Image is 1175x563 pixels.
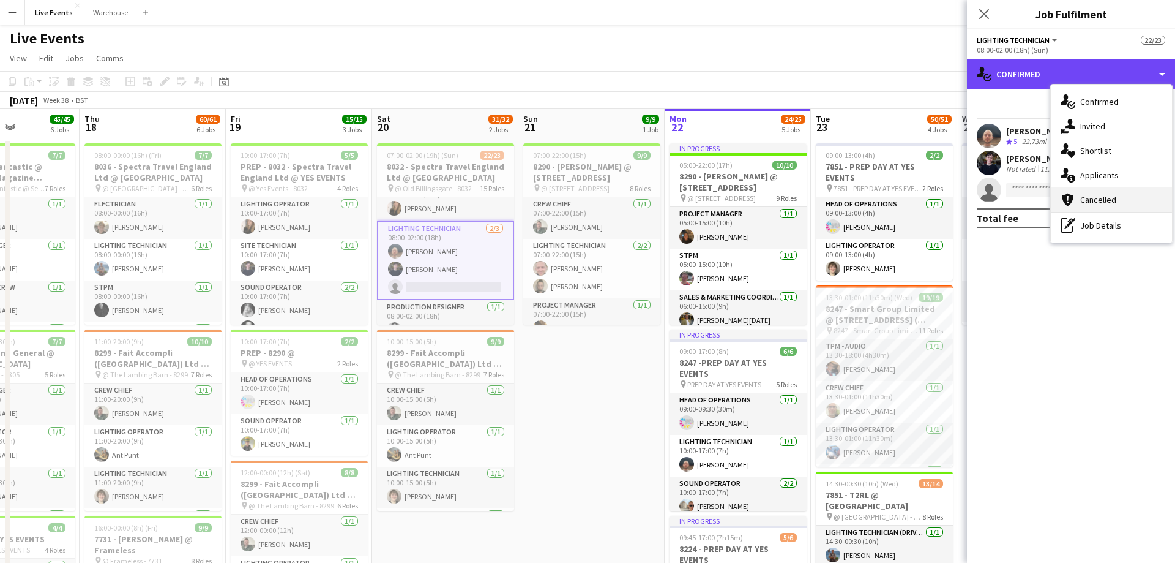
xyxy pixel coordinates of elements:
[541,184,610,193] span: @ [STREET_ADDRESS]
[387,151,458,160] span: 07:00-02:00 (19h) (Sun)
[10,53,27,64] span: View
[1020,137,1049,147] div: 22.73mi
[679,347,729,356] span: 09:00-17:00 (8h)
[926,151,943,160] span: 2/2
[377,347,514,369] h3: 8299 - Fait Accompli ([GEOGRAPHIC_DATA]) Ltd @ [GEOGRAPHIC_DATA]
[960,120,978,134] span: 24
[231,239,368,281] app-card-role: Site Technician1/110:00-17:00 (7h)[PERSON_NAME]
[670,113,687,124] span: Mon
[977,212,1018,224] div: Total fee
[687,380,761,389] span: PREP DAY AT YES EVENTS
[523,239,660,298] app-card-role: Lighting Technician2/207:00-22:00 (15h)[PERSON_NAME][PERSON_NAME]
[375,120,390,134] span: 20
[967,6,1175,22] h3: Job Fulfilment
[962,197,1099,239] app-card-role: Head of Operations1/110:00-17:00 (7h)[PERSON_NAME]
[922,184,943,193] span: 2 Roles
[670,330,807,339] div: In progress
[1038,164,1067,173] div: 11.46mi
[191,370,212,379] span: 7 Roles
[102,370,188,379] span: @ The Lambing Barn - 8299
[231,478,368,501] h3: 8299 - Fait Accompli ([GEOGRAPHIC_DATA]) Ltd @ [GEOGRAPHIC_DATA]
[816,197,953,239] app-card-role: Head of Operations1/109:00-13:00 (4h)[PERSON_NAME]
[377,384,514,425] app-card-role: Crew Chief1/110:00-15:00 (5h)[PERSON_NAME]
[84,534,222,556] h3: 7731 - [PERSON_NAME] @ Frameless
[1141,36,1165,45] span: 22/23
[48,337,65,346] span: 7/7
[488,115,513,124] span: 31/32
[922,512,943,521] span: 8 Roles
[826,293,912,302] span: 13:30-01:00 (11h30m) (Wed)
[523,161,660,183] h3: 8290 - [PERSON_NAME] @ [STREET_ADDRESS]
[231,197,368,239] app-card-role: Lighting Operator1/110:00-17:00 (7h)[PERSON_NAME]
[523,113,538,124] span: Sun
[919,326,943,335] span: 11 Roles
[814,120,830,134] span: 23
[1006,164,1038,173] div: Not rated
[480,184,504,193] span: 15 Roles
[816,423,953,464] app-card-role: Lighting Operator1/113:30-01:00 (11h30m)[PERSON_NAME]
[772,161,797,170] span: 10/10
[533,151,586,160] span: 07:00-22:00 (15h)
[776,194,797,203] span: 9 Roles
[395,370,480,379] span: @ The Lambing Barn - 8299
[670,171,807,193] h3: 8290 - [PERSON_NAME] @ [STREET_ADDRESS]
[1080,121,1105,132] span: Invited
[927,115,952,124] span: 50/51
[781,125,805,134] div: 5 Jobs
[84,330,222,511] app-job-card: 11:00-20:00 (9h)10/108299 - Fait Accompli ([GEOGRAPHIC_DATA]) Ltd @ [GEOGRAPHIC_DATA] @ The Lambi...
[670,143,807,325] app-job-card: In progress05:00-22:00 (17h)10/108290 - [PERSON_NAME] @ [STREET_ADDRESS] @ [STREET_ADDRESS]9 Role...
[521,120,538,134] span: 21
[816,464,953,559] app-card-role: Lighting Technician4/4
[248,359,292,368] span: @ YES EVENTS
[670,249,807,290] app-card-role: STPM1/105:00-15:00 (10h)[PERSON_NAME]
[523,197,660,239] app-card-role: Crew Chief1/107:00-22:00 (15h)[PERSON_NAME]
[670,143,807,153] div: In progress
[1006,126,1071,137] div: [PERSON_NAME]
[10,29,84,48] h1: Live Events
[40,96,71,105] span: Week 38
[84,281,222,322] app-card-role: STPM1/108:00-00:00 (16h)[PERSON_NAME]
[816,113,830,124] span: Tue
[248,501,334,510] span: @ The Lambing Barn - 8299
[45,184,65,193] span: 7 Roles
[231,372,368,414] app-card-role: Head of Operations1/110:00-17:00 (7h)[PERSON_NAME]
[343,125,366,134] div: 3 Jobs
[241,151,290,160] span: 10:00-17:00 (7h)
[967,59,1175,89] div: Confirmed
[195,151,212,160] span: 7/7
[816,381,953,423] app-card-role: Crew Chief1/113:30-01:00 (11h30m)[PERSON_NAME]
[377,179,514,221] app-card-role: Lighting Operator1/108:00-02:00 (18h)[PERSON_NAME]
[816,303,953,325] h3: 8247 - Smart Group Limited @ [STREET_ADDRESS] ( Formerly Freemasons' Hall)
[919,293,943,302] span: 19/19
[231,281,368,340] app-card-role: Sound Operator2/210:00-17:00 (7h)[PERSON_NAME][PERSON_NAME]
[962,113,978,124] span: Wed
[231,330,368,456] app-job-card: 10:00-17:00 (7h)2/2PREP - 8290 @ @ YES EVENTS2 RolesHead of Operations1/110:00-17:00 (7h)[PERSON_...
[102,184,191,193] span: @ [GEOGRAPHIC_DATA] - 8036
[337,184,358,193] span: 4 Roles
[231,347,368,358] h3: PREP - 8290 @
[962,281,1099,322] app-card-role: Sound Operator1/110:00-17:00 (7h)[PERSON_NAME]
[816,239,953,281] app-card-role: Lighting Operator1/109:00-13:00 (4h)[PERSON_NAME]
[45,370,65,379] span: 5 Roles
[25,1,83,25] button: Live Events
[377,330,514,511] app-job-card: 10:00-15:00 (5h)9/98299 - Fait Accompli ([GEOGRAPHIC_DATA]) Ltd @ [GEOGRAPHIC_DATA] @ The Lambing...
[377,143,514,325] div: 07:00-02:00 (19h) (Sun)22/238032 - Spectra Travel England Ltd @ [GEOGRAPHIC_DATA] @ Old Billingsg...
[977,45,1165,55] div: 08:00-02:00 (18h) (Sun)
[342,115,367,124] span: 15/15
[84,143,222,325] app-job-card: 08:00-00:00 (16h) (Fri)7/78036 - Spectra Travel England Ltd @ [GEOGRAPHIC_DATA] @ [GEOGRAPHIC_DAT...
[962,143,1099,325] app-job-card: 10:00-17:00 (7h)7/77884 - PREP DAY @ YES EVENTS PREP DAY @ YES EVENTS7 RolesHead of Operations1/1...
[337,501,358,510] span: 6 Roles
[643,125,658,134] div: 1 Job
[977,36,1059,45] button: Lighting Technician
[229,120,241,134] span: 19
[395,184,472,193] span: @ Old Billingsgate - 8032
[94,523,158,532] span: 16:00-00:00 (8h) (Fri)
[816,489,953,512] h3: 7851 - T2RL @ [GEOGRAPHIC_DATA]
[76,96,88,105] div: BST
[231,161,368,183] h3: PREP - 8032 - Spectra Travel England Ltd @ YES EVENTS
[1080,96,1119,107] span: Confirmed
[196,125,220,134] div: 6 Jobs
[48,523,65,532] span: 4/4
[834,512,922,521] span: @ [GEOGRAPHIC_DATA] - 7851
